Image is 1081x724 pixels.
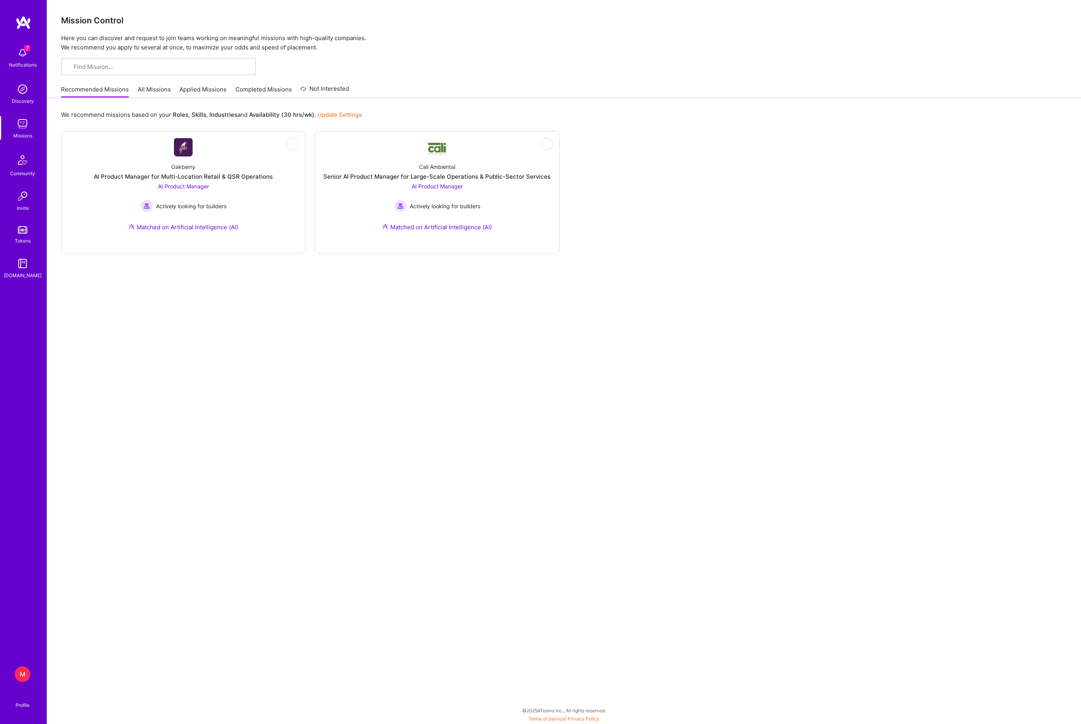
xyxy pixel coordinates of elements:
[158,183,209,190] span: AI Product Manager
[321,138,553,241] a: Company LogoCali AmbientalSenior AI Product Manager for Large-Scale Operations & Public-Sector Se...
[318,111,362,118] a: Update Settings
[235,85,292,98] a: Completed Missions
[300,84,349,98] a: Not Interested
[179,85,226,98] a: Applied Missions
[140,200,153,212] img: Actively looking for builders
[15,45,30,61] img: bell
[323,172,551,181] div: Senior AI Product Manager for Large-Scale Operations & Public-Sector Services
[67,64,73,70] i: icon SearchGrey
[528,716,565,722] a: Terms of Service
[13,132,32,140] div: Missions
[16,16,31,30] img: logo
[173,111,188,118] b: Roles
[15,116,30,132] img: teamwork
[94,172,273,181] div: AI Product Manager for Multi-Location Retail & QSR Operations
[412,183,463,190] span: AI Product Manager
[9,61,37,69] div: Notifications
[290,141,296,147] i: icon EyeClosed
[4,271,42,279] div: [DOMAIN_NAME]
[61,111,362,119] p: We recommend missions based on your , , and .
[12,97,34,105] div: Discovery
[13,693,32,708] a: Profile
[47,701,1081,720] div: © 2025 ATeams Inc., All rights reserved.
[68,138,299,241] a: Company LogoOakberryAI Product Manager for Multi-Location Retail & QSR OperationsAI Product Manag...
[15,256,30,271] img: guide book
[17,204,29,212] div: Invite
[209,111,237,118] b: Industries
[15,188,30,204] img: Invite
[61,85,129,98] a: Recommended Missions
[382,223,492,231] div: Matched on Artificial Intelligence (AI)
[24,45,30,51] span: 7
[156,202,226,210] span: Actively looking for builders
[15,666,30,682] div: M
[61,33,1067,52] p: Here you can discover and request to join teams working on meaningful missions with high-quality ...
[13,151,32,169] img: Community
[382,223,388,230] img: Ateam Purple Icon
[10,169,35,177] div: Community
[410,202,480,210] span: Actively looking for builders
[394,200,407,212] img: Actively looking for builders
[15,81,30,97] img: discovery
[568,716,599,722] a: Privacy Policy
[15,237,31,245] div: Tokens
[191,111,206,118] b: Skills
[138,85,171,98] a: All Missions
[16,701,30,708] div: Profile
[74,63,249,71] input: Find Mission...
[419,163,455,171] div: Cali Ambiental
[249,111,314,118] b: Availability (30 hrs/wk)
[528,716,599,722] span: |
[18,226,27,234] img: tokens
[171,163,195,171] div: Oakberry
[128,223,135,230] img: Ateam Purple Icon
[61,16,1067,25] h3: Mission Control
[13,666,32,682] a: M
[544,141,550,147] i: icon EyeClosed
[428,139,446,155] img: Company Logo
[174,138,193,156] img: Company Logo
[128,223,238,231] div: Matched on Artificial Intelligence (AI)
